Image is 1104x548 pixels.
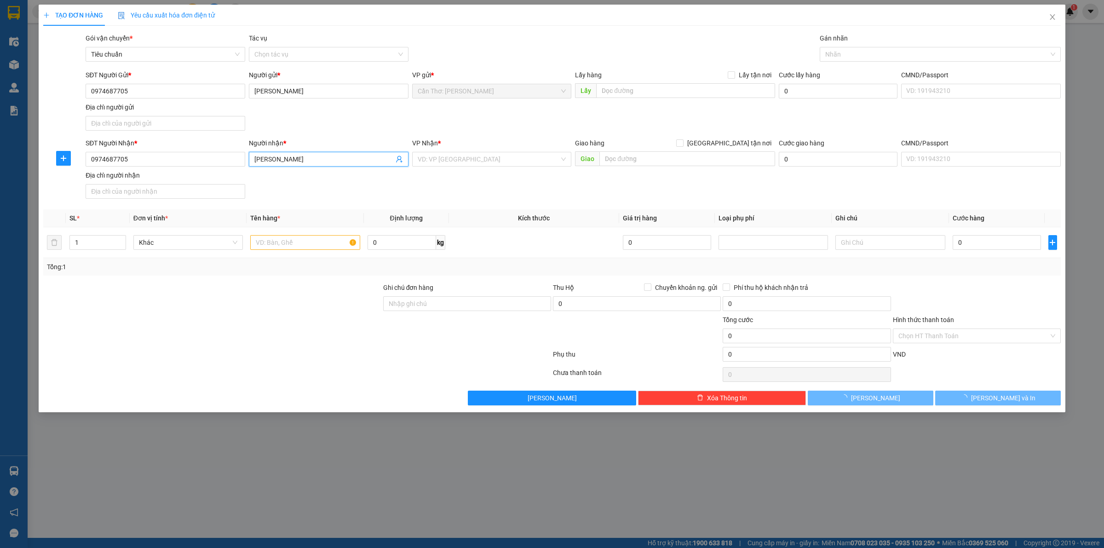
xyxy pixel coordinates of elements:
input: Địa chỉ của người nhận [86,184,245,199]
div: CMND/Passport [901,138,1061,148]
label: Hình thức thanh toán [893,316,954,323]
input: Ghi chú đơn hàng [383,296,551,311]
span: Đơn vị tính [133,214,168,222]
div: Địa chỉ người gửi [86,102,245,112]
input: Ghi Chú [835,235,945,250]
span: Định lượng [390,214,423,222]
span: Giá trị hàng [623,214,657,222]
button: Close [1040,5,1065,30]
div: VP gửi [412,70,572,80]
span: Kích thước [518,214,550,222]
span: SL [69,214,77,222]
span: Tên hàng [250,214,280,222]
span: Gói vận chuyển [86,35,132,42]
label: Ghi chú đơn hàng [383,284,434,291]
button: plus [1048,235,1057,250]
img: icon [118,12,125,19]
input: Dọc đường [599,151,775,166]
button: delete [47,235,62,250]
label: Cước giao hàng [779,139,824,147]
input: Địa chỉ của người gửi [86,116,245,131]
th: Ghi chú [832,209,949,227]
span: Tiêu chuẩn [91,47,240,61]
span: Lấy hàng [575,71,602,79]
span: VP Nhận [412,139,438,147]
span: kg [436,235,445,250]
span: delete [697,394,703,402]
label: Tác vụ [249,35,267,42]
div: SĐT Người Gửi [86,70,245,80]
div: Chưa thanh toán [552,368,722,384]
span: loading [841,394,851,401]
div: Địa chỉ người nhận [86,170,245,180]
label: Cước lấy hàng [779,71,820,79]
th: Loại phụ phí [715,209,832,227]
button: plus [56,151,71,166]
button: deleteXóa Thông tin [638,391,806,405]
span: user-add [396,156,403,163]
span: [PERSON_NAME] [851,393,900,403]
div: Người gửi [249,70,408,80]
span: Yêu cầu xuất hóa đơn điện tử [118,12,215,19]
span: Giao hàng [575,139,604,147]
div: SĐT Người Nhận [86,138,245,148]
span: [PERSON_NAME] và In [971,393,1035,403]
span: plus [1049,239,1057,246]
label: Gán nhãn [820,35,848,42]
input: 0 [623,235,711,250]
input: VD: Bàn, Ghế [250,235,360,250]
span: Lấy tận nơi [735,70,775,80]
span: Giao [575,151,599,166]
span: plus [43,12,50,18]
span: close [1049,13,1056,21]
button: [PERSON_NAME] và In [935,391,1061,405]
span: Lấy [575,83,596,98]
div: CMND/Passport [901,70,1061,80]
div: Người nhận [249,138,408,148]
button: [PERSON_NAME] [808,391,933,405]
span: Tổng cước [723,316,753,323]
input: Dọc đường [596,83,775,98]
input: Cước giao hàng [779,152,897,167]
span: Cần Thơ: Kho Ninh Kiều [418,84,566,98]
span: Chuyển khoản ng. gửi [651,283,721,293]
span: Xóa Thông tin [707,393,747,403]
span: TẠO ĐƠN HÀNG [43,12,103,19]
button: [PERSON_NAME] [468,391,636,405]
div: Phụ thu [552,349,722,365]
span: VND [893,351,906,358]
span: [GEOGRAPHIC_DATA] tận nơi [684,138,775,148]
span: Khác [139,236,237,249]
span: Cước hàng [953,214,984,222]
span: Phí thu hộ khách nhận trả [730,283,812,293]
input: Cước lấy hàng [779,84,897,98]
span: loading [961,394,971,401]
span: plus [57,155,70,162]
span: Thu Hộ [553,284,574,291]
span: [PERSON_NAME] [528,393,577,403]
div: Tổng: 1 [47,262,426,272]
